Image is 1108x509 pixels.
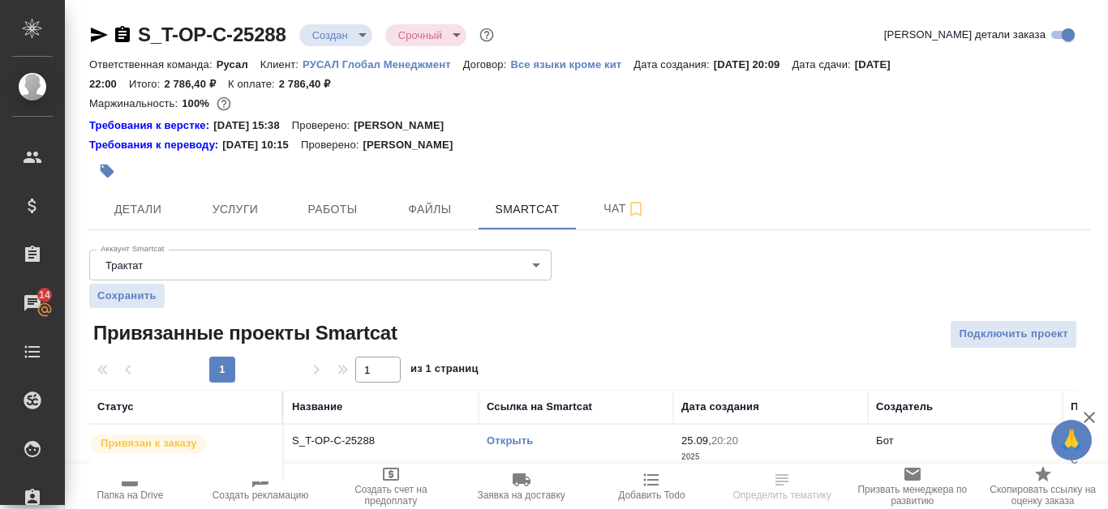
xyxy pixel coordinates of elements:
[303,57,463,71] a: РУСАЛ Глобал Менеджмент
[65,464,195,509] button: Папка на Drive
[586,464,717,509] button: Добавить Todo
[848,464,978,509] button: Призвать менеджера по развитию
[385,24,466,46] div: Создан
[681,449,860,465] p: 2025
[959,325,1068,344] span: Подключить проект
[1058,423,1085,457] span: 🙏
[222,137,301,153] p: [DATE] 10:15
[299,24,372,46] div: Создан
[89,153,125,189] button: Добавить тэг
[456,464,586,509] button: Заявка на доставку
[717,464,848,509] button: Определить тематику
[213,93,234,114] button: 0.00 RUB;
[510,58,633,71] p: Все языки кроме кит
[487,434,533,447] a: Открыть
[857,484,968,507] span: Призвать менеджера по развитию
[113,25,132,45] button: Скопировать ссылку
[618,490,685,501] span: Добавить Todo
[393,28,447,42] button: Срочный
[213,118,292,134] p: [DATE] 15:38
[488,199,566,220] span: Smartcat
[260,58,303,71] p: Клиент:
[681,434,711,447] p: 25.09,
[89,284,165,308] button: Сохранить
[792,58,854,71] p: Дата сдачи:
[987,484,1098,507] span: Скопировать ссылку на оценку заказа
[279,78,343,90] p: 2 786,40 ₽
[950,320,1077,349] button: Подключить проект
[711,434,738,447] p: 20:20
[477,490,565,501] span: Заявка на доставку
[97,490,163,501] span: Папка на Drive
[301,137,363,153] p: Проверено:
[217,58,260,71] p: Русал
[138,24,286,45] a: S_T-OP-C-25288
[89,118,213,134] a: Требования к верстке:
[89,97,182,109] p: Маржинальность:
[164,78,228,90] p: 2 786,40 ₽
[714,58,792,71] p: [DATE] 20:09
[303,58,463,71] p: РУСАЛ Глобал Менеджмент
[391,199,469,220] span: Файлы
[129,78,164,90] p: Итого:
[101,435,197,451] p: Привязан к заказу
[292,433,470,449] p: S_T-OP-C-25288
[307,28,353,42] button: Создан
[89,320,397,346] span: Привязанные проекты Smartcat
[681,399,759,415] div: Дата создания
[510,57,633,71] a: Все языки кроме кит
[89,250,552,280] div: Трактат
[89,25,109,45] button: Скопировать ссылку для ЯМессенджера
[363,137,465,153] p: [PERSON_NAME]
[977,464,1108,509] button: Скопировать ссылку на оценку заказа
[89,118,213,134] div: Нажми, чтобы открыть папку с инструкцией
[97,399,134,415] div: Статус
[876,434,894,447] p: Бот
[89,137,222,153] a: Требования к переводу:
[410,359,479,383] span: из 1 страниц
[292,399,342,415] div: Название
[476,24,497,45] button: Доп статусы указывают на важность/срочность заказа
[586,199,664,219] span: Чат
[1051,420,1092,460] button: 🙏
[213,490,309,501] span: Создать рекламацию
[182,97,213,109] p: 100%
[195,464,326,509] button: Создать рекламацию
[884,27,1046,43] span: [PERSON_NAME] детали заказа
[29,287,60,303] span: 14
[89,58,217,71] p: Ответственная команда:
[326,464,457,509] button: Создать счет на предоплату
[89,137,222,153] div: Нажми, чтобы открыть папку с инструкцией
[196,199,274,220] span: Услуги
[633,58,713,71] p: Дата создания:
[97,288,157,304] span: Сохранить
[876,399,933,415] div: Создатель
[4,283,61,323] a: 14
[354,118,456,134] p: [PERSON_NAME]
[732,490,831,501] span: Определить тематику
[487,399,592,415] div: Ссылка на Smartcat
[463,58,511,71] p: Договор:
[336,484,447,507] span: Создать счет на предоплату
[101,259,148,272] button: Трактат
[626,199,646,219] svg: Подписаться
[99,199,177,220] span: Детали
[294,199,371,220] span: Работы
[292,118,354,134] p: Проверено:
[228,78,279,90] p: К оплате:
